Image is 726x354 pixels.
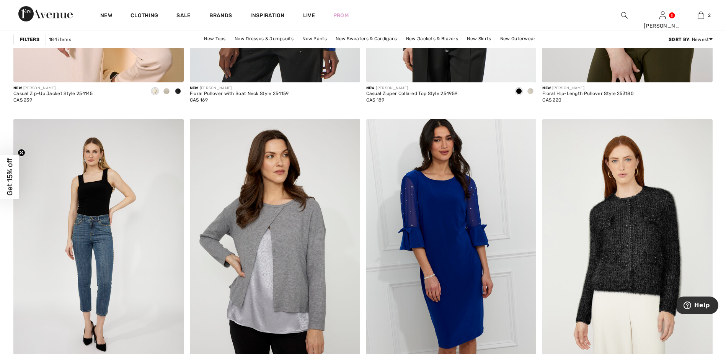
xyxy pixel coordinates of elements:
strong: Filters [20,36,39,43]
div: [PERSON_NAME] [542,85,634,91]
a: Sale [176,12,191,20]
a: New Pants [299,34,331,44]
span: New [366,86,375,90]
a: Clothing [131,12,158,20]
a: Brands [209,12,232,20]
a: New Sweaters & Cardigans [332,34,401,44]
div: Fawn [161,85,172,98]
span: 2 [708,12,711,19]
a: New [100,12,112,20]
strong: Sort By [669,37,689,42]
img: My Info [659,11,666,20]
div: [PERSON_NAME] [366,85,458,91]
span: New [190,86,198,90]
a: 2 [682,11,719,20]
span: CA$ 239 [13,97,32,103]
div: Black [513,85,525,98]
img: My Bag [698,11,704,20]
a: Live [303,11,315,20]
div: Floral Hip-Length Pullover Style 253180 [542,91,634,97]
a: New Tops [200,34,229,44]
div: [PERSON_NAME] [190,85,289,91]
div: Black [172,85,184,98]
div: Birch [525,85,536,98]
span: CA$ 220 [542,97,561,103]
div: Casual Zipper Collared Top Style 254959 [366,91,458,97]
a: New Outerwear [496,34,540,44]
a: Sign In [659,11,666,19]
div: Casual Zip-Up Jacket Style 254145 [13,91,93,97]
a: New Jackets & Blazers [402,34,462,44]
div: [PERSON_NAME] [13,85,93,91]
a: Prom [333,11,349,20]
div: Floral Pullover with Boat Neck Style 254159 [190,91,289,97]
button: Close teaser [18,149,25,157]
span: 184 items [49,36,71,43]
span: Get 15% off [5,158,14,196]
iframe: Opens a widget where you can find more information [677,297,718,316]
a: New Skirts [463,34,495,44]
a: New Dresses & Jumpsuits [231,34,297,44]
img: search the website [621,11,628,20]
div: : Newest [669,36,713,43]
span: New [13,86,22,90]
div: [PERSON_NAME] [644,22,681,30]
span: CA$ 189 [366,97,385,103]
img: 1ère Avenue [18,6,73,21]
span: CA$ 169 [190,97,208,103]
span: New [542,86,551,90]
div: Birch [149,85,161,98]
span: Inspiration [250,12,284,20]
